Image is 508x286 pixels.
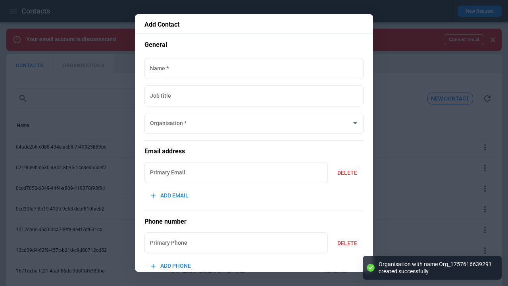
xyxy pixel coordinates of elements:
[144,257,197,274] button: ADD PHONE
[144,187,195,204] button: ADD EMAIL
[144,21,364,29] p: Add Contact
[144,41,364,49] h5: General
[331,164,364,182] button: DELETE
[379,261,494,275] div: Organisation with name Org_1757616639291 created successfully
[144,147,364,156] h5: Email address
[350,118,361,129] button: Open
[144,217,364,226] h5: Phone number
[331,235,364,252] button: DELETE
